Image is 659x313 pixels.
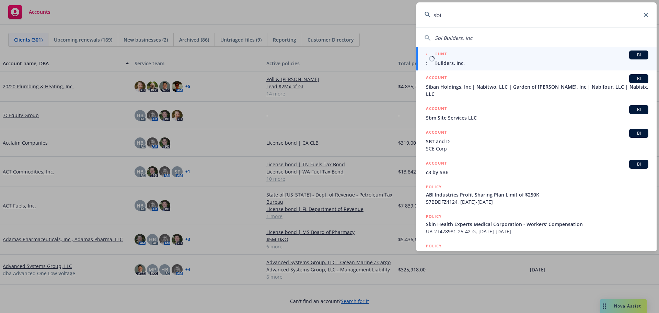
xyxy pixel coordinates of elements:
[632,52,646,58] span: BI
[435,35,474,41] span: Sbi Builders, Inc.
[416,2,657,27] input: Search...
[426,83,648,98] span: Siban Holdings, Inc | Nabitwo, LLC | Garden of [PERSON_NAME], Inc | Nabifour, LLC | Nabisix, LLC
[426,129,447,137] h5: ACCOUNT
[416,101,657,125] a: ACCOUNTBISbm Site Services LLC
[426,160,447,168] h5: ACCOUNT
[632,130,646,136] span: BI
[426,183,442,190] h5: POLICY
[426,138,648,145] span: SBT and D
[426,105,447,113] h5: ACCOUNT
[426,250,648,257] span: Skin Health Experts Medical Corporation - Workers' Compensation
[426,228,648,235] span: UB-2T478981-25-42-G, [DATE]-[DATE]
[426,59,648,67] span: Sbi Builders, Inc.
[426,198,648,205] span: 57BDDFZ4124, [DATE]-[DATE]
[426,74,447,82] h5: ACCOUNT
[416,47,657,70] a: ACCOUNTBISbi Builders, Inc.
[426,213,442,220] h5: POLICY
[416,180,657,209] a: POLICYABI Industries Profit Sharing Plan Limit of $250K57BDDFZ4124, [DATE]-[DATE]
[426,221,648,228] span: Skin Health Experts Medical Corporation - Workers' Compensation
[632,76,646,82] span: BI
[416,70,657,101] a: ACCOUNTBISiban Holdings, Inc | Nabitwo, LLC | Garden of [PERSON_NAME], Inc | Nabifour, LLC | Nabi...
[416,209,657,239] a: POLICYSkin Health Experts Medical Corporation - Workers' CompensationUB-2T478981-25-42-G, [DATE]-...
[426,243,442,249] h5: POLICY
[426,114,648,121] span: Sbm Site Services LLC
[426,191,648,198] span: ABI Industries Profit Sharing Plan Limit of $250K
[416,156,657,180] a: ACCOUNTBIc3 by SBE
[632,161,646,167] span: BI
[426,145,648,152] span: SCE Corp
[426,169,648,176] span: c3 by SBE
[632,107,646,113] span: BI
[416,239,657,268] a: POLICYSkin Health Experts Medical Corporation - Workers' Compensation
[416,125,657,156] a: ACCOUNTBISBT and DSCE Corp
[426,51,447,59] h5: ACCOUNT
